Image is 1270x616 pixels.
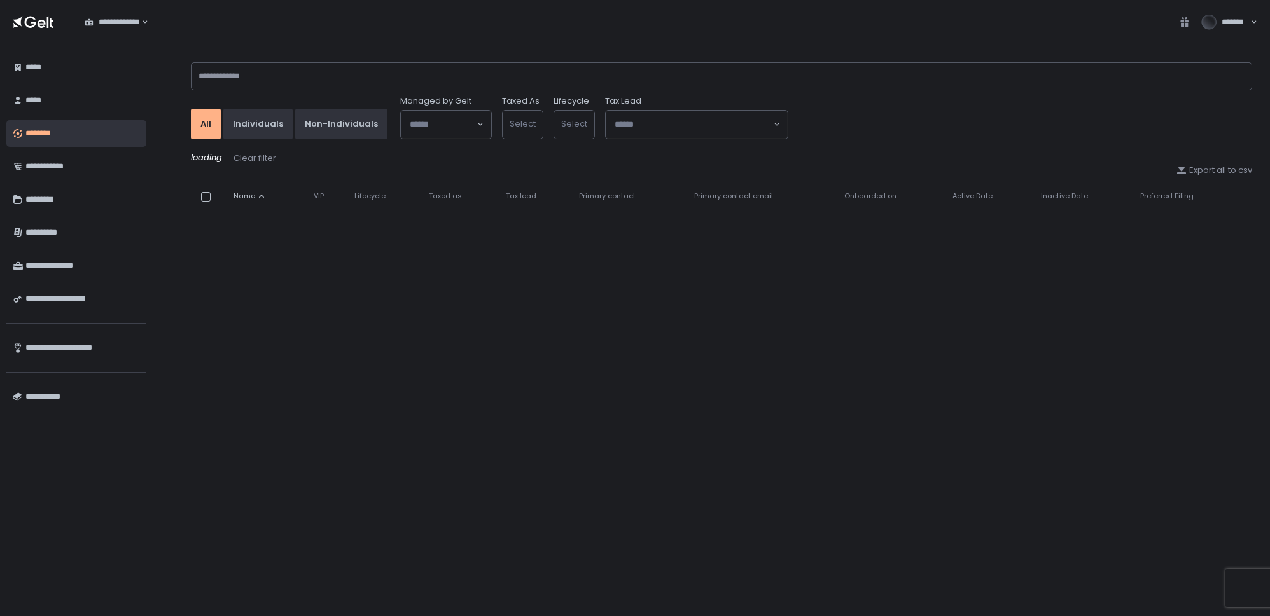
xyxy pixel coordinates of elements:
span: Primary contact email [694,191,773,201]
div: Clear filter [234,153,276,164]
span: Active Date [952,191,993,201]
div: Individuals [233,118,283,130]
span: Lifecycle [354,191,386,201]
div: All [200,118,211,130]
span: Preferred Filing [1140,191,1194,201]
div: Search for option [76,9,148,36]
input: Search for option [410,118,476,131]
input: Search for option [615,118,772,131]
span: Primary contact [579,191,636,201]
span: VIP [314,191,324,201]
span: Inactive Date [1041,191,1088,201]
button: Non-Individuals [295,109,387,139]
label: Lifecycle [554,95,589,107]
button: All [191,109,221,139]
button: Export all to csv [1176,165,1252,176]
span: Name [234,191,255,201]
div: loading... [191,152,1252,165]
span: Onboarded on [844,191,897,201]
div: Search for option [606,111,788,139]
div: Search for option [401,111,491,139]
span: Tax Lead [605,95,641,107]
input: Search for option [140,16,141,29]
button: Clear filter [233,152,277,165]
span: Taxed as [429,191,462,201]
button: Individuals [223,109,293,139]
span: Select [561,118,587,130]
span: Tax lead [506,191,536,201]
span: Select [510,118,536,130]
div: Non-Individuals [305,118,378,130]
label: Taxed As [502,95,540,107]
span: Managed by Gelt [400,95,471,107]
